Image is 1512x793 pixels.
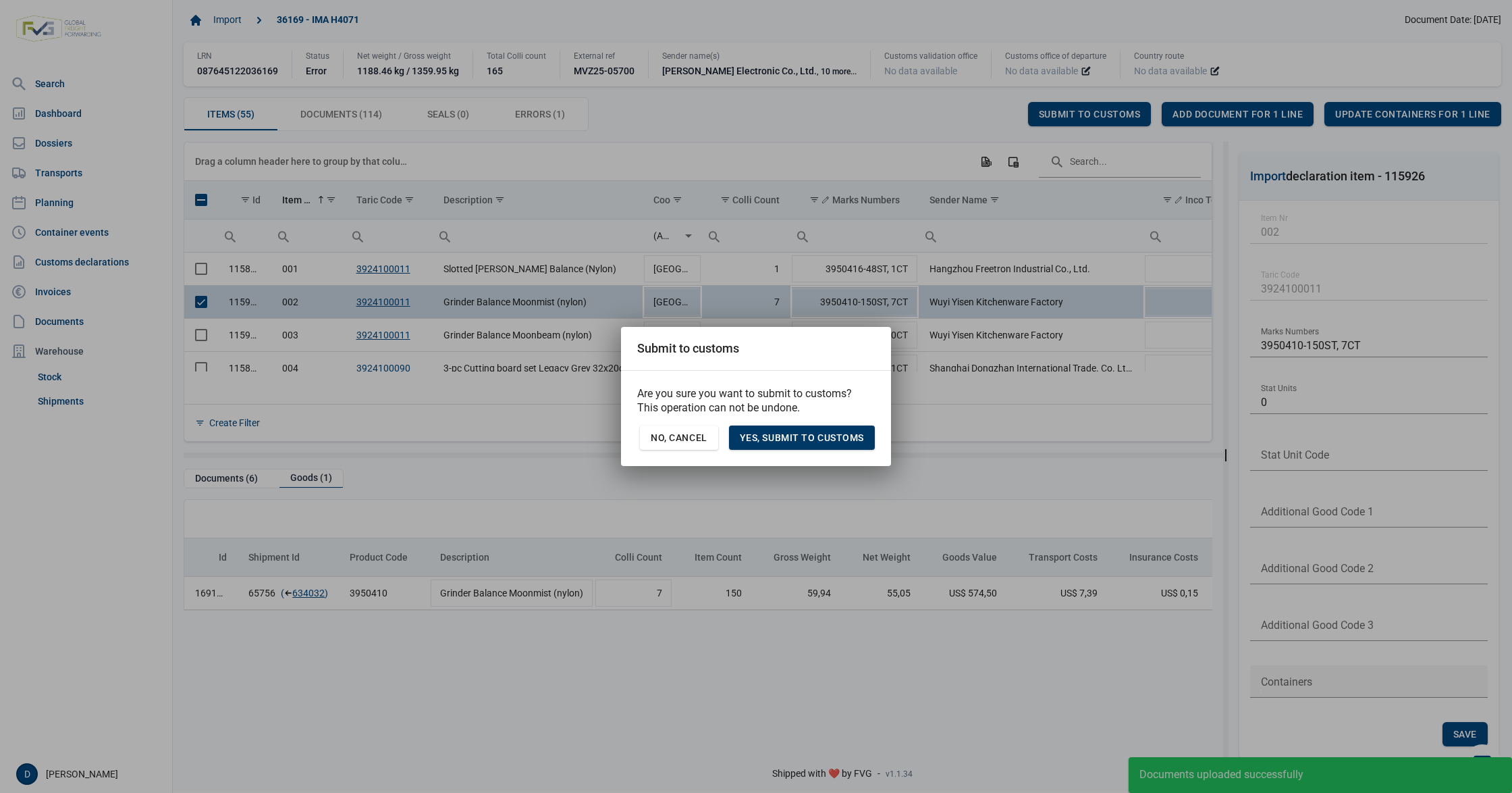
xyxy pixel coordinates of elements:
[740,432,864,443] span: Yes, Submit to customs
[637,387,875,415] p: Are you sure you want to submit to customs? This operation can not be undone.
[640,426,718,450] div: No, Cancel
[651,432,707,443] span: No, Cancel
[637,340,739,356] div: Submit to customs
[729,426,875,450] div: Yes, Submit to customs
